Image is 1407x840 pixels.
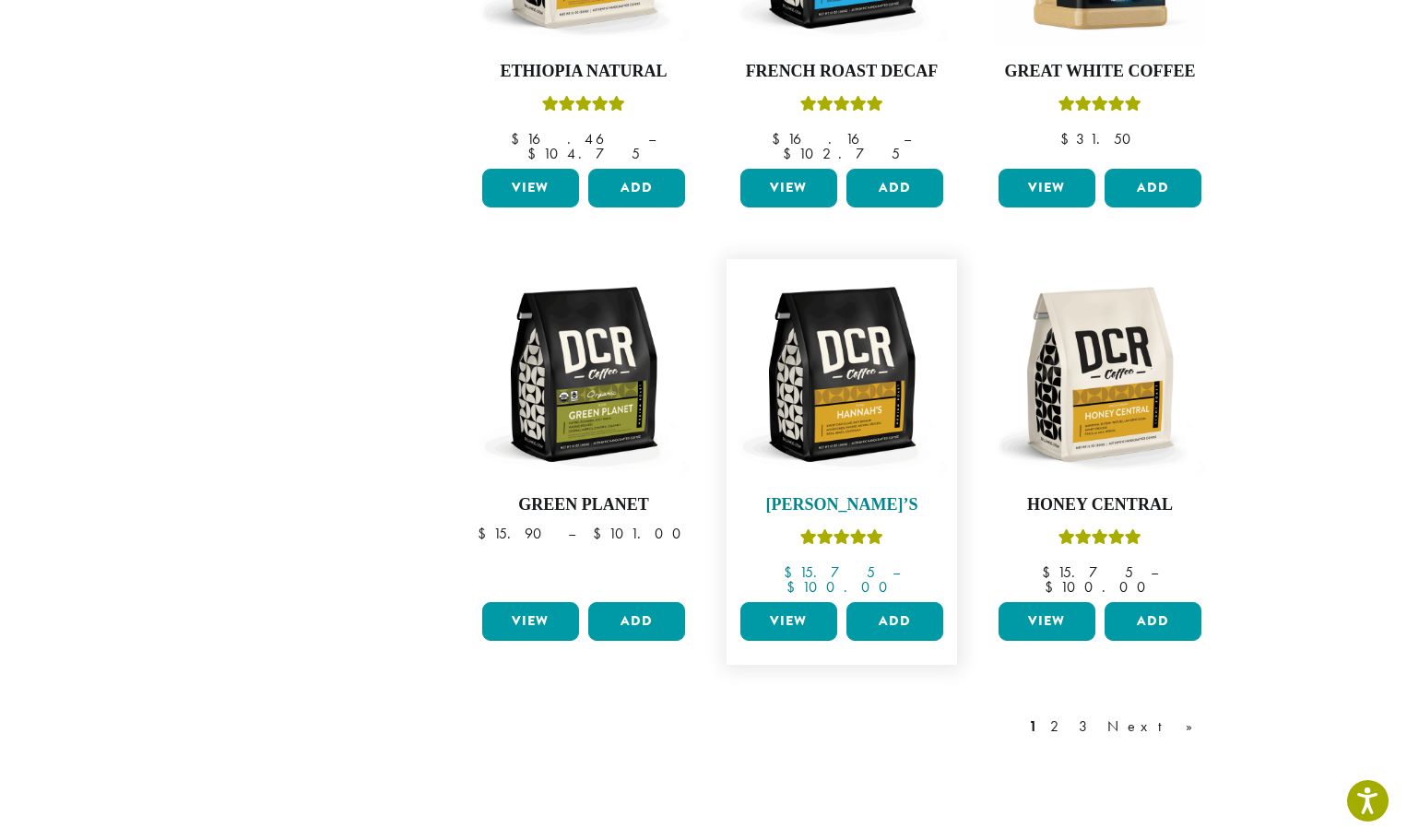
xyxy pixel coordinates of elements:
[478,524,550,543] bdi: 15.90
[478,268,690,595] a: Green Planet
[1042,562,1133,582] bdi: 15.75
[568,524,575,543] span: –
[482,602,579,641] a: View
[736,62,948,82] h4: French Roast Decaf
[478,524,493,543] span: $
[1105,169,1201,207] button: Add
[999,602,1095,641] a: View
[1104,716,1210,738] a: Next »
[994,495,1206,515] h4: Honey Central
[736,268,948,595] a: [PERSON_NAME]’sRated 5.00 out of 5
[1025,716,1041,738] a: 1
[846,169,943,207] button: Add
[800,93,883,121] div: Rated 5.00 out of 5
[511,129,631,148] bdi: 16.46
[527,144,640,163] bdi: 104.75
[784,562,875,582] bdi: 15.75
[893,562,900,582] span: –
[772,129,787,148] span: $
[648,129,656,148] span: –
[736,495,948,515] h4: [PERSON_NAME]’s
[999,169,1095,207] a: View
[478,268,690,480] img: DCR-12oz-FTO-Green-Planet-Stock-scaled.png
[786,577,802,597] span: $
[800,526,883,554] div: Rated 5.00 out of 5
[740,602,837,641] a: View
[478,62,690,82] h4: Ethiopia Natural
[1151,562,1158,582] span: –
[736,268,948,480] img: DCR-12oz-Hannahs-Stock-scaled.png
[511,129,526,148] span: $
[588,602,685,641] button: Add
[994,62,1206,82] h4: Great White Coffee
[593,524,690,543] bdi: 101.00
[740,169,837,207] a: View
[904,129,911,148] span: –
[1042,562,1058,582] span: $
[1058,93,1141,121] div: Rated 5.00 out of 5
[542,93,625,121] div: Rated 5.00 out of 5
[1045,577,1154,597] bdi: 100.00
[846,602,943,641] button: Add
[783,144,900,163] bdi: 102.75
[1105,602,1201,641] button: Add
[786,577,896,597] bdi: 100.00
[784,562,799,582] span: $
[1060,129,1076,148] span: $
[783,144,798,163] span: $
[994,268,1206,480] img: DCR-12oz-Honey-Central-Stock-scaled.png
[478,495,690,515] h4: Green Planet
[1058,526,1141,554] div: Rated 5.00 out of 5
[588,169,685,207] button: Add
[994,268,1206,595] a: Honey CentralRated 5.00 out of 5
[1075,716,1098,738] a: 3
[1045,577,1060,597] span: $
[1060,129,1140,148] bdi: 31.50
[593,524,609,543] span: $
[482,169,579,207] a: View
[527,144,543,163] span: $
[1046,716,1070,738] a: 2
[772,129,886,148] bdi: 16.16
